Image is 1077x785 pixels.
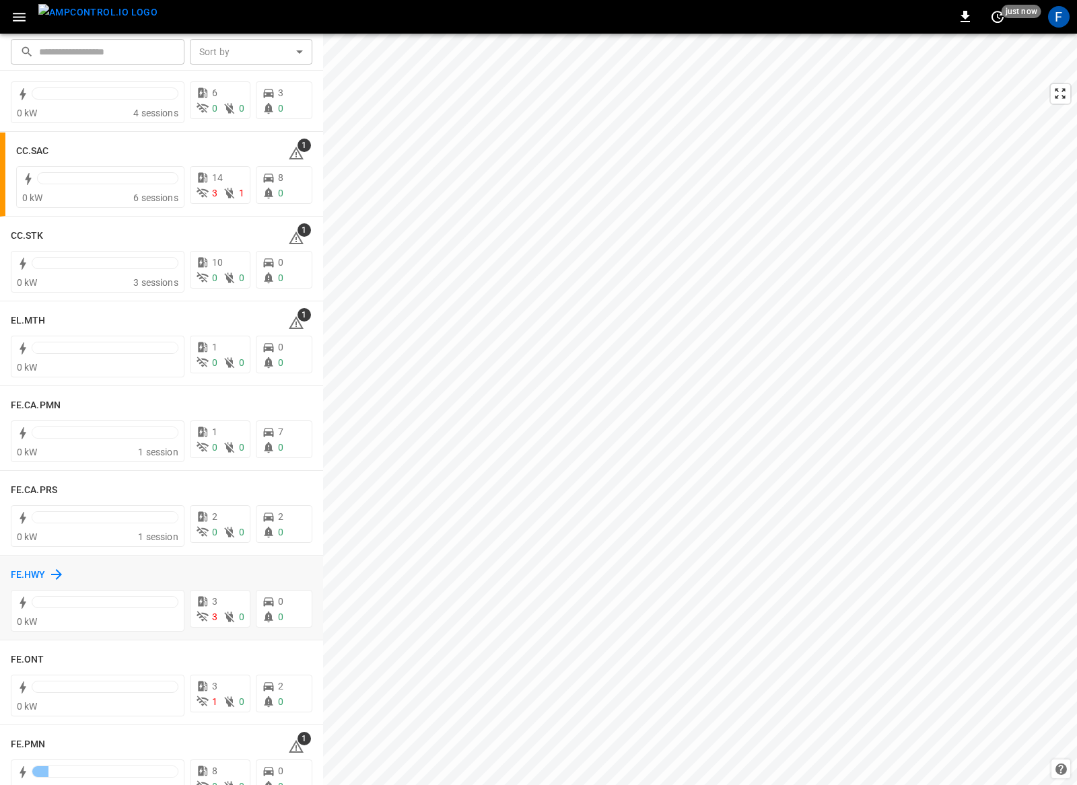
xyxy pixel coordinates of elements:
[212,172,223,183] span: 14
[278,357,283,368] span: 0
[278,527,283,537] span: 0
[212,257,223,268] span: 10
[278,342,283,352] span: 0
[11,652,44,667] h6: FE.ONT
[239,527,244,537] span: 0
[212,103,217,114] span: 0
[298,139,311,152] span: 1
[278,87,283,98] span: 3
[1048,6,1070,28] div: profile-icon
[278,442,283,453] span: 0
[239,611,244,622] span: 0
[38,4,158,21] img: ampcontrol.io logo
[278,188,283,198] span: 0
[239,103,244,114] span: 0
[239,188,244,198] span: 1
[212,272,217,283] span: 0
[212,442,217,453] span: 0
[298,732,311,745] span: 1
[212,765,217,776] span: 8
[212,342,217,352] span: 1
[11,483,57,498] h6: FE.CA.PRS
[138,447,178,457] span: 1 session
[11,229,44,244] h6: CC.STK
[212,357,217,368] span: 0
[1002,5,1041,18] span: just now
[278,765,283,776] span: 0
[212,511,217,522] span: 2
[278,272,283,283] span: 0
[212,696,217,707] span: 1
[16,144,49,159] h6: CC.SAC
[212,188,217,198] span: 3
[298,308,311,322] span: 1
[212,426,217,437] span: 1
[278,426,283,437] span: 7
[239,357,244,368] span: 0
[298,223,311,237] span: 1
[11,398,61,413] h6: FE.CA.PMN
[11,568,46,583] h6: FE.HWY
[212,596,217,607] span: 3
[212,681,217,691] span: 3
[278,596,283,607] span: 0
[133,108,178,118] span: 4 sessions
[138,531,178,542] span: 1 session
[17,362,38,373] span: 0 kW
[133,192,178,203] span: 6 sessions
[278,257,283,268] span: 0
[22,192,43,203] span: 0 kW
[17,616,38,627] span: 0 kW
[17,531,38,542] span: 0 kW
[212,611,217,622] span: 3
[239,442,244,453] span: 0
[212,87,217,98] span: 6
[17,108,38,118] span: 0 kW
[11,737,46,752] h6: FE.PMN
[17,701,38,712] span: 0 kW
[278,696,283,707] span: 0
[212,527,217,537] span: 0
[278,103,283,114] span: 0
[278,511,283,522] span: 2
[17,277,38,288] span: 0 kW
[239,696,244,707] span: 0
[278,681,283,691] span: 2
[17,447,38,457] span: 0 kW
[987,6,1008,28] button: set refresh interval
[278,172,283,183] span: 8
[11,313,46,328] h6: EL.MTH
[133,277,178,288] span: 3 sessions
[239,272,244,283] span: 0
[278,611,283,622] span: 0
